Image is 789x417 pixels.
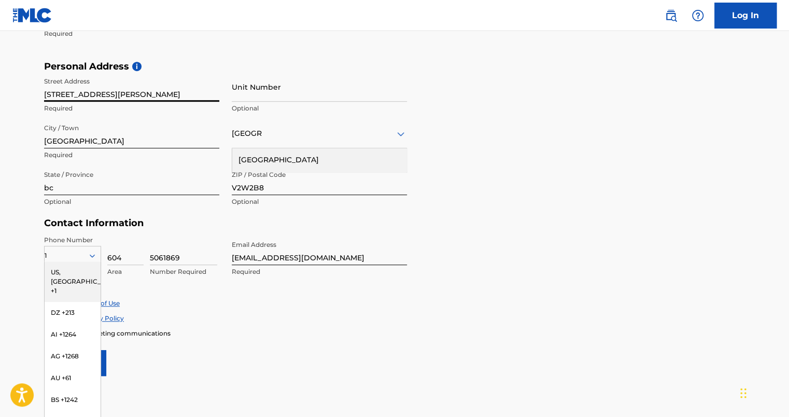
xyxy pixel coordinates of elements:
p: Area [107,267,144,276]
div: AG +1268 [45,345,101,367]
img: help [692,9,704,22]
p: Required [44,104,219,113]
p: Required [44,150,219,160]
span: i [132,62,142,71]
iframe: Chat Widget [737,367,789,417]
div: DZ +213 [45,302,101,324]
div: BS +1242 [45,389,101,411]
h5: Personal Address [44,61,745,73]
div: AU +61 [45,367,101,389]
a: Privacy Policy [80,314,124,322]
div: AI +1264 [45,324,101,345]
div: [GEOGRAPHIC_DATA] [232,148,406,172]
a: Public Search [660,5,681,26]
h5: Contact Information [44,217,407,229]
p: Optional [232,197,407,206]
img: search [665,9,677,22]
img: MLC Logo [12,8,52,23]
p: Optional [232,104,407,113]
span: Enroll in marketing communications [55,329,171,337]
p: Required [44,29,219,38]
a: Log In [714,3,777,29]
div: Help [687,5,708,26]
p: Number Required [150,267,217,276]
p: Required [232,267,407,276]
div: US, [GEOGRAPHIC_DATA] +1 [45,261,101,302]
p: Optional [44,197,219,206]
div: Drag [740,378,746,409]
